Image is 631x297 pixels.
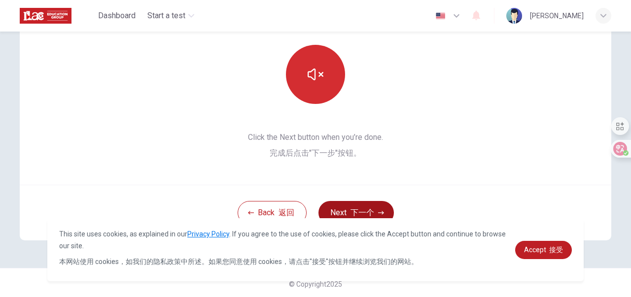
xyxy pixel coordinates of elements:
[289,280,342,288] span: © Copyright 2025
[98,10,136,22] span: Dashboard
[20,6,94,26] a: ILAC logo
[524,246,563,254] span: Accept
[147,10,185,22] span: Start a test
[20,6,71,26] img: ILAC logo
[434,12,447,20] img: en
[530,10,584,22] div: [PERSON_NAME]
[549,246,563,254] font: 接受
[47,218,584,281] div: cookieconsent
[270,148,361,158] font: 完成后点击"下一步"按钮。
[318,201,394,225] button: Next 下一个
[187,230,229,238] a: Privacy Policy
[515,241,572,259] a: dismiss cookie message
[279,208,294,217] font: 返回
[59,258,418,265] font: 本网站使用 cookies，如我们的隐私政策中所述。如果您同意使用 cookies，请点击"接受"按钮并继续浏览我们的网站。
[351,208,374,217] font: 下一个
[238,201,307,225] button: Back 返回
[506,8,522,24] img: Profile picture
[94,7,140,25] button: Dashboard
[219,132,412,163] span: Click the Next button when you’re done.
[143,7,198,25] button: Start a test
[59,230,506,265] span: This site uses cookies, as explained in our . If you agree to the use of cookies, please click th...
